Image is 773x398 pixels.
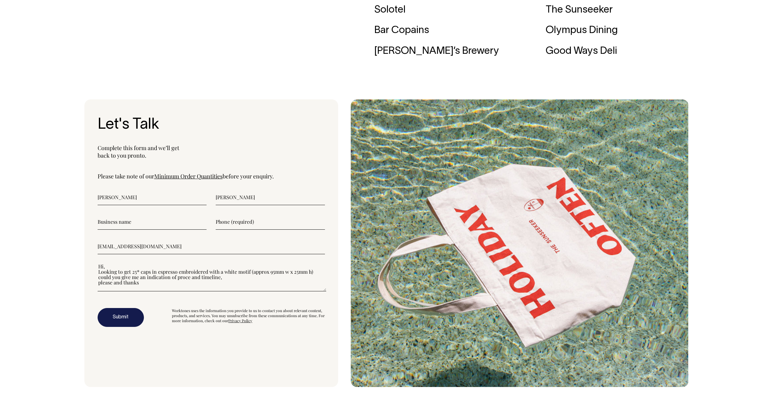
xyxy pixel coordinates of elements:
[98,144,325,159] p: Complete this form and we’ll get back to you pronto.
[98,308,144,327] button: Submit
[216,214,325,230] input: Phone (required)
[98,172,325,180] p: Please take note of our before your enquiry.
[374,20,517,41] div: Bar Copains
[374,41,517,62] div: [PERSON_NAME]’s Brewery
[216,189,325,205] input: Last name (required)
[154,172,223,180] a: Minimum Order Quantities
[546,41,689,62] div: Good Ways Deli
[98,117,325,133] h3: Let's Talk
[228,318,252,323] a: Privacy Policy
[98,214,207,230] input: Business name
[351,99,689,387] img: form-image.jpg
[98,238,325,254] input: Email (required)
[98,189,207,205] input: First name (required)
[546,20,689,41] div: Olympus Dining
[172,308,325,327] div: Worktones uses the information you provide to us to contact you about relevant content, products,...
